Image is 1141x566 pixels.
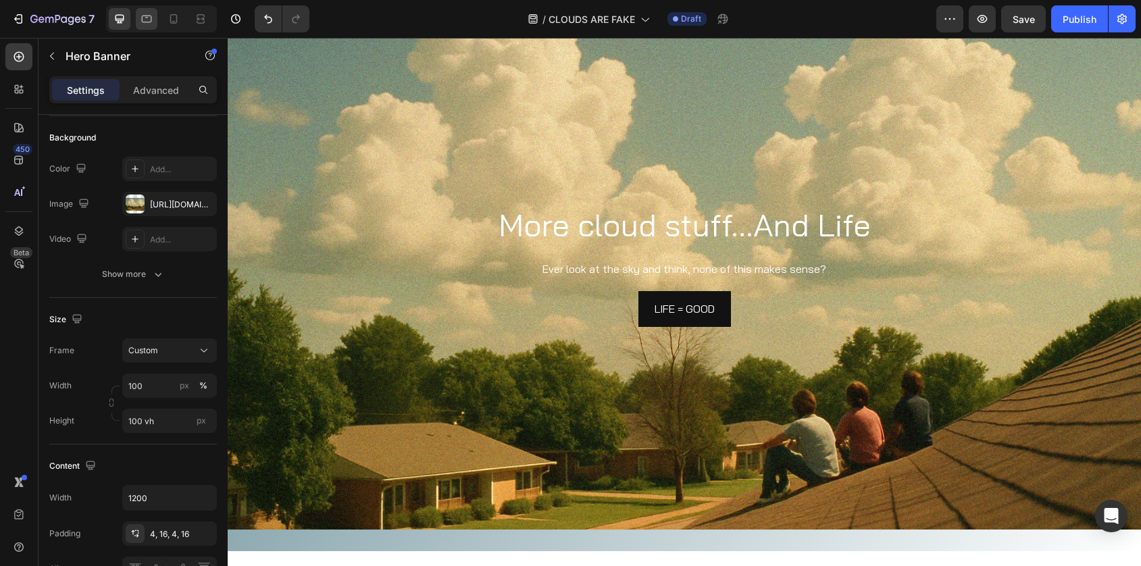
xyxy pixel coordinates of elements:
div: Publish [1063,12,1096,26]
button: Save [1001,5,1046,32]
span: Save [1013,14,1035,25]
div: Open Intercom Messenger [1095,500,1127,532]
p: Advanced [133,83,179,97]
div: 450 [13,144,32,155]
span: px [197,415,206,426]
div: Beta [10,247,32,258]
div: Content [49,457,99,475]
button: Show more [49,262,217,286]
button: <p>LIFE = GOOD</p> [411,253,503,289]
div: [URL][DOMAIN_NAME] [150,199,213,211]
label: Frame [49,344,74,357]
div: Padding [49,528,80,540]
p: Settings [67,83,105,97]
button: 7 [5,5,101,32]
div: Width [49,492,72,504]
div: px [180,380,189,392]
div: Add... [150,234,213,246]
span: Draft [681,13,701,25]
button: px [195,378,211,394]
button: % [176,378,193,394]
p: Hero Banner [66,48,180,64]
p: LIFE = GOOD [427,261,487,281]
label: Height [49,415,74,427]
div: Color [49,160,89,178]
div: Image [49,195,92,213]
button: Custom [122,338,217,363]
div: 4, 16, 4, 16 [150,528,213,540]
div: Size [49,311,85,329]
div: Show more [102,267,165,281]
input: px% [122,374,217,398]
div: Background [49,132,96,144]
input: px [122,409,217,433]
span: CLOUDS ARE FAKE [549,12,635,26]
div: Undo/Redo [255,5,309,32]
div: Add... [150,163,213,176]
span: / [542,12,546,26]
label: Width [49,380,72,392]
iframe: Design area [228,38,1141,566]
div: Video [49,230,90,249]
div: % [199,380,207,392]
p: 7 [88,11,95,27]
input: Auto [123,486,216,510]
span: Custom [128,344,158,357]
button: Publish [1051,5,1108,32]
